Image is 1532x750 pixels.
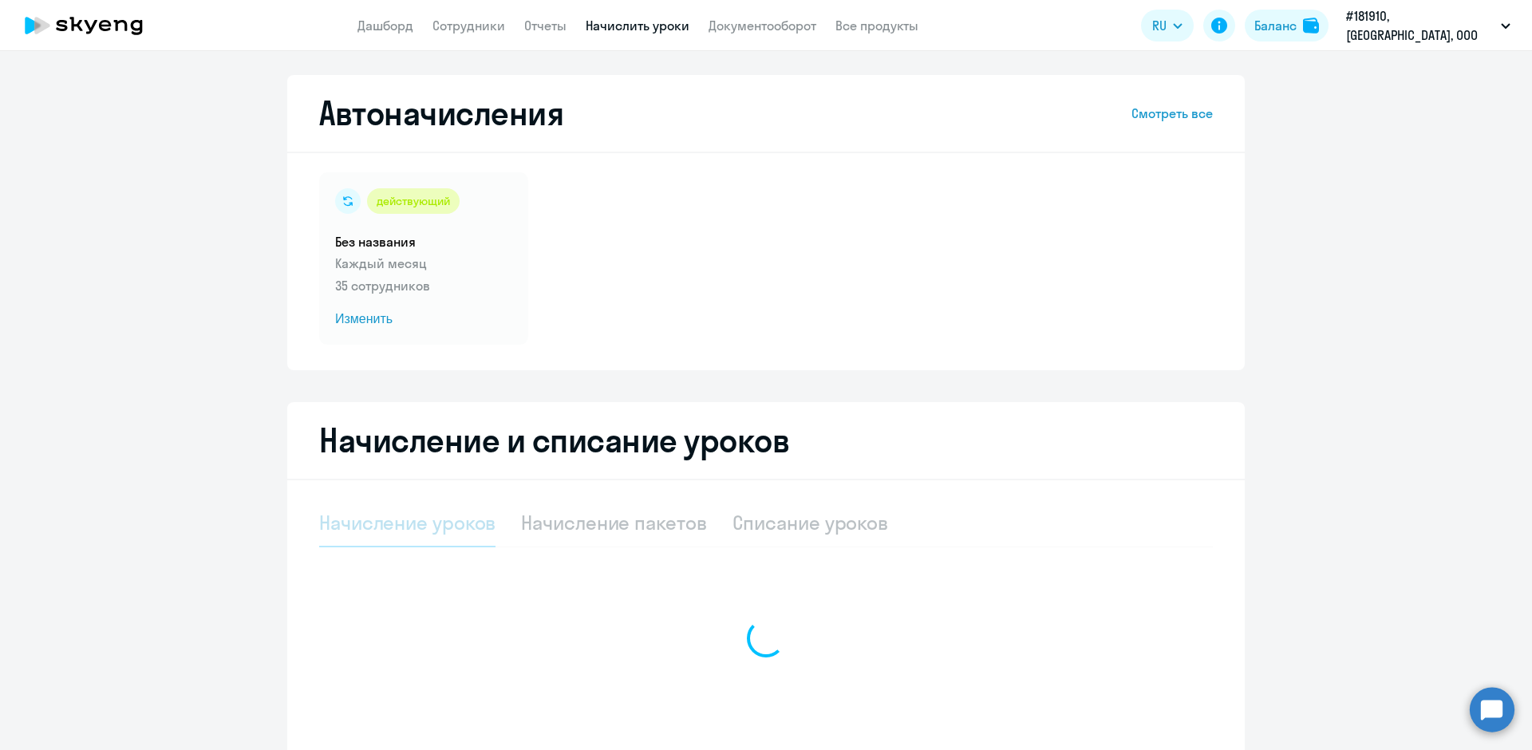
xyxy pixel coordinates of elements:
h2: Начисление и списание уроков [319,421,1213,460]
a: Сотрудники [432,18,505,34]
div: Баланс [1254,16,1297,35]
p: Каждый месяц [335,254,512,273]
h2: Автоначисления [319,94,563,132]
div: действующий [367,188,460,214]
a: Все продукты [835,18,918,34]
a: Дашборд [357,18,413,34]
a: Смотреть все [1131,104,1213,123]
button: RU [1141,10,1194,41]
a: Начислить уроки [586,18,689,34]
button: Балансbalance [1245,10,1329,41]
button: #181910, [GEOGRAPHIC_DATA], ООО [1338,6,1518,45]
a: Отчеты [524,18,567,34]
p: #181910, [GEOGRAPHIC_DATA], ООО [1346,6,1494,45]
h5: Без названия [335,233,512,251]
span: RU [1152,16,1167,35]
span: Изменить [335,310,512,329]
p: 35 сотрудников [335,276,512,295]
img: balance [1303,18,1319,34]
a: Документооборот [709,18,816,34]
